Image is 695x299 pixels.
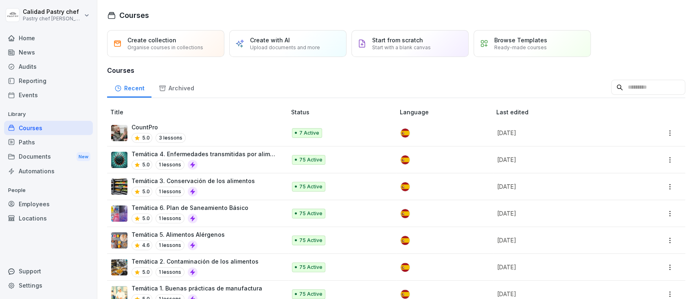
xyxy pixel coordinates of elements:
[401,155,410,164] img: es.svg
[107,65,685,75] h3: Courses
[23,16,82,22] p: Pastry chef [PERSON_NAME] y Cocina gourmet
[111,205,127,222] img: mhb727d105t9k4tb0y7eu9rv.png
[4,197,93,211] a: Employees
[494,37,547,44] p: Browse Templates
[299,129,319,137] p: 7 Active
[4,45,93,59] a: News
[250,44,320,50] p: Upload documents and more
[156,214,184,223] p: 1 lessons
[497,290,627,298] p: [DATE]
[401,182,410,191] img: es.svg
[400,108,493,116] p: Language
[497,263,627,271] p: [DATE]
[372,44,431,50] p: Start with a blank canvas
[497,236,627,244] p: [DATE]
[497,129,627,137] p: [DATE]
[119,10,149,21] h1: Courses
[110,108,288,116] p: Title
[142,134,150,142] p: 5.0
[156,267,184,277] p: 1 lessons
[299,156,322,164] p: 75 Active
[299,183,322,190] p: 75 Active
[142,188,150,195] p: 5.0
[156,133,186,143] p: 3 lessons
[132,123,186,131] p: CountPro
[401,290,410,299] img: es.svg
[497,209,627,218] p: [DATE]
[497,155,627,164] p: [DATE]
[299,290,322,298] p: 75 Active
[111,179,127,195] img: ob1temx17qa248jtpkauy3pv.png
[132,203,248,212] p: Temática 6. Plan de Saneamiento Básico
[4,108,93,121] p: Library
[77,152,90,162] div: New
[4,74,93,88] a: Reporting
[127,37,176,44] p: Create collection
[156,187,184,196] p: 1 lessons
[111,232,127,249] img: wwf9md3iy1bon5x53p9kcas9.png
[132,230,225,239] p: Temática 5. Alimentos Alérgenos
[142,215,150,222] p: 5.0
[132,257,259,266] p: Temática 2. Contaminación de los alimentos
[250,37,290,44] p: Create with AI
[401,263,410,272] img: es.svg
[4,149,93,164] a: DocumentsNew
[4,164,93,178] a: Automations
[23,9,82,15] p: Calidad Pastry chef
[132,177,255,185] p: Temática 3. Conservación de los alimentos
[4,135,93,149] a: Paths
[142,161,150,168] p: 5.0
[4,184,93,197] p: People
[4,149,93,164] div: Documents
[111,125,127,141] img: nanuqyb3jmpxevmk16xmqivn.png
[496,108,637,116] p: Last edited
[132,284,262,292] p: Temática 1. Buenas prácticas de manufactura
[156,240,184,250] p: 1 lessons
[401,209,410,218] img: es.svg
[4,278,93,292] a: Settings
[111,152,127,168] img: frq77ysdix3y9as6qvhv4ihg.png
[127,44,203,50] p: Organise courses in collections
[4,88,93,102] a: Events
[107,77,151,98] a: Recent
[299,264,322,271] p: 75 Active
[299,210,322,217] p: 75 Active
[142,242,150,249] p: 4.6
[372,37,423,44] p: Start from scratch
[4,31,93,45] a: Home
[142,268,150,276] p: 5.0
[4,211,93,225] a: Locations
[291,108,397,116] p: Status
[401,129,410,137] img: es.svg
[401,236,410,245] img: es.svg
[299,237,322,244] p: 75 Active
[497,182,627,191] p: [DATE]
[151,77,201,98] a: Archived
[494,44,547,50] p: Ready-made courses
[156,160,184,170] p: 1 lessons
[132,150,278,158] p: Temática 4. Enfermedades transmitidas por alimentos ETA'S
[4,264,93,278] div: Support
[111,259,127,275] img: ir5hv6zvm3rp7veysq4ywyma.png
[4,59,93,74] a: Audits
[4,121,93,135] a: Courses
